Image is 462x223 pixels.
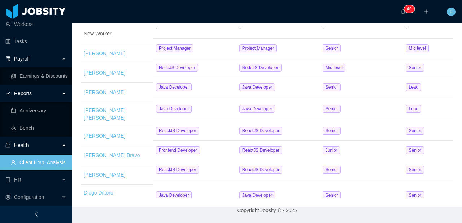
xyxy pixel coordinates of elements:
[156,83,192,91] span: Java Developer
[239,127,282,135] span: ReactJS Developer
[406,44,428,52] span: Mid level
[406,25,407,31] span: -
[409,5,412,13] p: 0
[156,44,193,52] span: Project Manager
[11,103,66,118] a: icon: carry-outAnniversary
[406,83,421,91] span: Lead
[239,146,282,154] span: ReactJS Developer
[84,89,125,95] a: [PERSON_NAME]
[5,177,10,182] i: icon: book
[323,127,341,135] span: Senior
[323,25,324,31] span: -
[5,143,10,148] i: icon: medicine-box
[239,25,241,31] span: -
[5,195,10,200] i: icon: setting
[84,133,125,139] a: [PERSON_NAME]
[14,177,21,183] span: HR
[84,70,125,76] a: [PERSON_NAME]
[14,194,44,200] span: Configuration
[239,191,275,199] span: Java Developer
[323,44,341,52] span: Senior
[323,191,341,199] span: Senior
[84,107,125,121] a: [PERSON_NAME] [PERSON_NAME]
[14,142,29,148] span: Health
[239,166,282,174] span: ReactJS Developer
[404,5,414,13] sup: 40
[5,56,10,61] i: icon: file-protect
[11,155,66,170] a: icon: userClient Emp. Analysis
[156,146,200,154] span: Frontend Developer
[5,91,10,96] i: icon: line-chart
[239,64,282,72] span: NodeJS Developer
[156,127,199,135] span: ReactJS Developer
[84,172,125,178] a: [PERSON_NAME]
[5,34,66,49] a: icon: profileTasks
[239,105,275,113] span: Java Developer
[406,64,424,72] span: Senior
[323,83,341,91] span: Senior
[14,90,32,96] span: Reports
[401,9,406,14] i: icon: bell
[11,121,66,135] a: icon: teamBench
[450,8,453,16] span: F
[406,166,424,174] span: Senior
[239,83,275,91] span: Java Developer
[406,127,424,135] span: Senior
[84,50,125,56] a: [PERSON_NAME]
[156,191,192,199] span: Java Developer
[407,5,409,13] p: 4
[11,69,66,83] a: icon: reconciliationEarnings & Discounts
[156,64,198,72] span: NodeJS Developer
[406,146,424,154] span: Senior
[239,44,277,52] span: Project Manager
[84,31,112,36] span: New Worker
[406,191,424,199] span: Senior
[424,9,429,14] i: icon: plus
[323,105,341,113] span: Senior
[84,152,140,158] a: [PERSON_NAME] Bravo
[323,146,340,154] span: Junior
[156,105,192,113] span: Java Developer
[5,17,66,31] a: icon: userWorkers
[323,64,345,72] span: Mid level
[84,190,132,211] a: Diogo Dittoro [PERSON_NAME] de [PERSON_NAME]
[323,166,341,174] span: Senior
[156,166,199,174] span: ReactJS Developer
[156,25,158,31] span: -
[14,56,30,62] span: Payroll
[406,105,421,113] span: Lead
